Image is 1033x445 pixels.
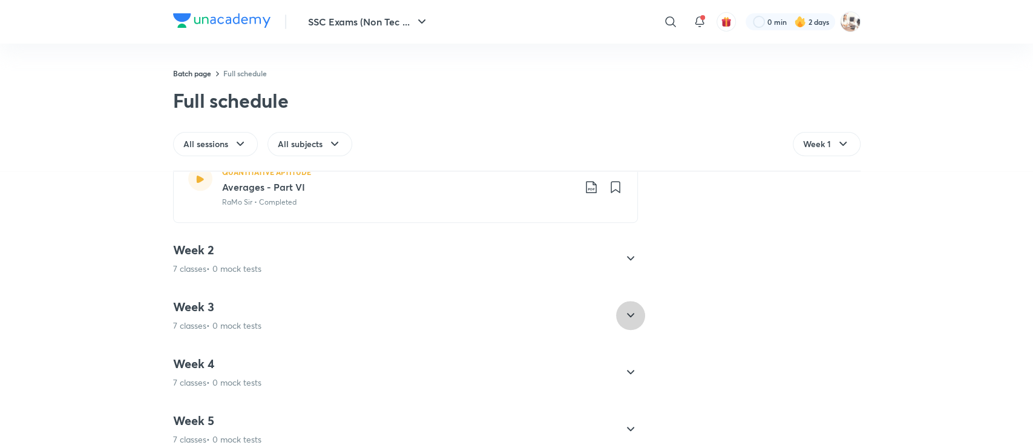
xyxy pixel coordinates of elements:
[840,12,861,32] img: Pragya Singh
[173,356,261,372] h4: Week 4
[278,138,323,150] span: All subjects
[173,299,261,315] h4: Week 3
[173,242,261,258] h4: Week 2
[163,299,638,332] div: Week 37 classes• 0 mock tests
[173,13,271,28] img: Company Logo
[173,68,211,78] a: Batch page
[173,377,261,389] p: 7 classes • 0 mock tests
[717,12,736,31] button: avatar
[163,242,638,275] div: Week 27 classes• 0 mock tests
[173,151,638,223] a: QUANTITATIVE APTITUDEAverages - Part VIRaMo Sir • Completed
[301,10,436,34] button: SSC Exams (Non Tec ...
[173,88,289,113] div: Full schedule
[222,166,311,177] h5: QUANTITATIVE APTITUDE
[173,13,271,31] a: Company Logo
[222,197,297,208] p: RaMo Sir • Completed
[803,138,831,150] span: Week 1
[183,138,228,150] span: All sessions
[173,413,261,429] h4: Week 5
[721,16,732,27] img: avatar
[794,16,806,28] img: streak
[173,263,261,275] p: 7 classes • 0 mock tests
[222,180,574,194] h3: Averages - Part VI
[173,320,261,332] p: 7 classes • 0 mock tests
[163,356,638,389] div: Week 47 classes• 0 mock tests
[223,68,267,78] a: Full schedule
